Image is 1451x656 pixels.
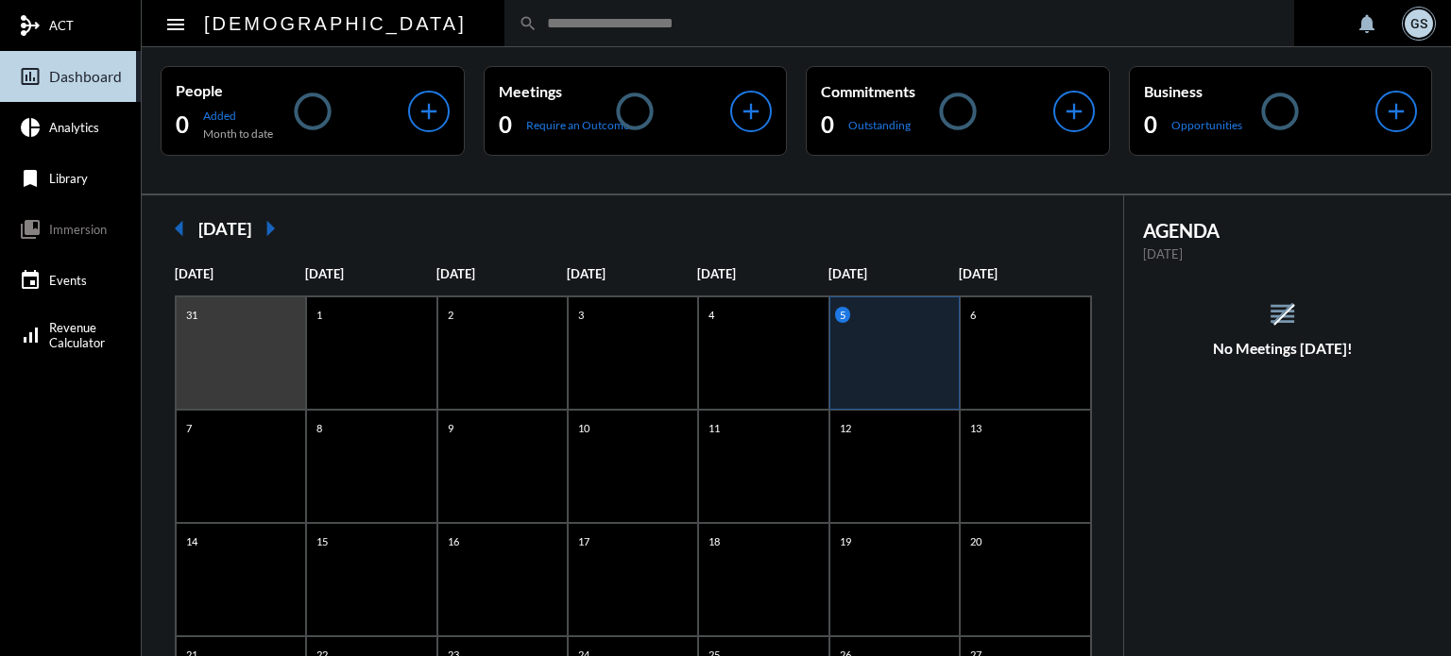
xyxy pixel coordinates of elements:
p: 1 [312,307,327,323]
p: [DATE] [1143,246,1424,261]
h2: AGENDA [1143,219,1424,242]
h2: [DEMOGRAPHIC_DATA] [204,8,467,39]
span: ACT [49,18,74,33]
p: 19 [835,533,856,549]
p: 12 [835,420,856,436]
mat-icon: insert_chart_outlined [19,65,42,88]
p: 9 [443,420,458,436]
mat-icon: arrow_right [251,210,289,247]
mat-icon: signal_cellular_alt [19,324,42,346]
p: [DATE] [697,266,828,281]
span: Dashboard [49,68,122,85]
p: 15 [312,533,333,549]
p: 4 [704,307,719,323]
span: Events [49,273,87,288]
mat-icon: pie_chart [19,116,42,139]
mat-icon: event [19,269,42,292]
p: 8 [312,420,327,436]
h2: [DATE] [198,218,251,239]
p: 17 [573,533,594,549]
p: [DATE] [567,266,697,281]
mat-icon: reorder [1267,298,1298,329]
p: [DATE] [305,266,435,281]
p: [DATE] [959,266,1089,281]
button: Toggle sidenav [157,5,195,42]
p: [DATE] [436,266,567,281]
p: 6 [965,307,981,323]
h5: No Meetings [DATE]! [1124,340,1442,357]
mat-icon: search [519,14,538,33]
p: [DATE] [175,266,305,281]
p: 10 [573,420,594,436]
mat-icon: collections_bookmark [19,218,42,241]
span: Library [49,171,88,186]
p: 16 [443,533,464,549]
mat-icon: Side nav toggle icon [164,13,187,36]
span: Immersion [49,222,107,237]
p: 5 [835,307,850,323]
mat-icon: mediation [19,14,42,37]
p: 2 [443,307,458,323]
p: 11 [704,420,725,436]
p: 31 [181,307,202,323]
mat-icon: arrow_left [161,210,198,247]
p: 14 [181,533,202,549]
p: [DATE] [828,266,959,281]
p: 20 [965,533,986,549]
span: Revenue Calculator [49,320,105,350]
p: 3 [573,307,589,323]
div: GS [1405,9,1433,38]
p: 7 [181,420,196,436]
span: Analytics [49,120,99,135]
mat-icon: bookmark [19,167,42,190]
p: 13 [965,420,986,436]
mat-icon: notifications [1356,12,1378,35]
p: 18 [704,533,725,549]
